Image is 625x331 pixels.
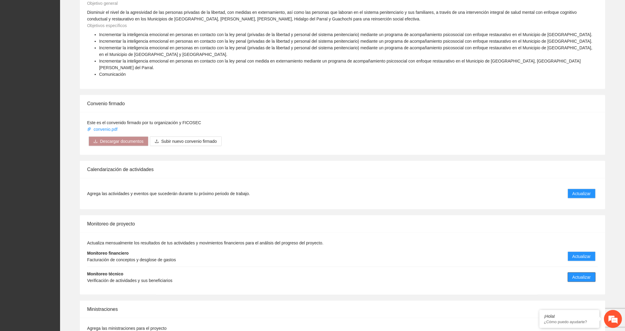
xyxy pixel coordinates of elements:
[150,136,222,146] button: uploadSubir nuevo convenio firmado
[99,59,581,70] span: Incrementar la inteligencia emocional en personas en contacto con la ley penal con medida en exte...
[99,45,592,57] span: Incrementar la inteligencia emocional en personas en contacto con la ley penal (privadas de la li...
[87,301,598,318] div: Ministraciones
[150,139,222,144] span: uploadSubir nuevo convenio firmado
[99,72,126,77] span: Comunicación
[568,189,596,198] button: Actualizar
[87,215,598,232] div: Monitoreo de proyecto
[568,272,596,282] button: Actualizar
[87,271,123,276] strong: Monitoreo técnico
[3,164,114,185] textarea: Escriba su mensaje y pulse “Intro”
[89,136,148,146] button: downloadDescargar documentos
[99,32,592,37] span: Incrementar la inteligencia emocional en personas en contacto con la ley penal (privadas de la li...
[87,127,91,131] span: paper-clip
[572,274,591,280] span: Actualizar
[87,251,129,256] strong: Monitoreo financiero
[87,1,118,6] span: Objetivo general
[87,23,127,28] span: Objetivos específicos
[87,120,201,125] span: Este es el convenido firmado por tu organización y FICOSEC
[87,190,250,197] span: Agrega las actividades y eventos que sucederán durante tu próximo periodo de trabajo.
[35,80,83,141] span: Estamos en línea.
[572,190,591,197] span: Actualizar
[87,278,172,283] span: Verificación de actividades y sus beneficiarios
[31,31,101,38] div: Chatee con nosotros ahora
[87,95,598,112] div: Convenio firmado
[87,161,598,178] div: Calendarización de actividades
[87,127,119,132] a: convenio.pdf
[87,241,323,245] span: Actualiza mensualmente los resultados de tus actividades y movimientos financieros para el anális...
[100,138,144,145] span: Descargar documentos
[87,326,167,331] span: Agrega las ministraciones para el proyecto
[161,138,217,145] span: Subir nuevo convenio firmado
[568,252,596,261] button: Actualizar
[87,10,577,21] span: Disminuir el nivel de la agresividad de las personas privadas de la libertad, con medidas en exte...
[544,320,595,324] p: ¿Cómo puedo ayudarte?
[99,3,113,17] div: Minimizar ventana de chat en vivo
[544,314,595,319] div: ¡Hola!
[572,253,591,260] span: Actualizar
[99,39,592,44] span: Incrementar la inteligencia emocional en personas en contacto con la ley penal (privadas de la li...
[155,139,159,144] span: upload
[93,139,98,144] span: download
[87,257,176,262] span: Facturación de conceptos y desglose de gastos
